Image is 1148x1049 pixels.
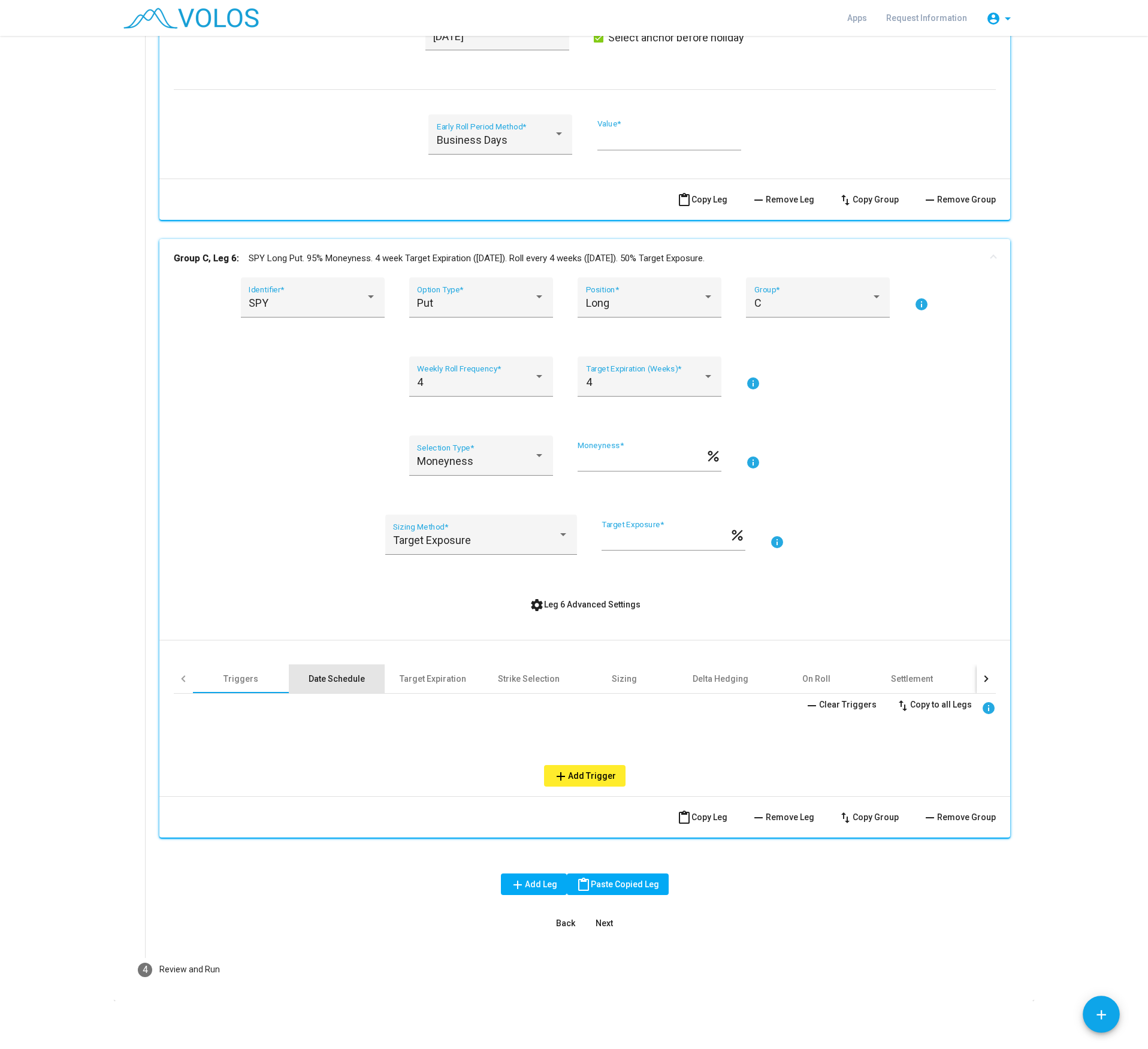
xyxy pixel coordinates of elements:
[751,811,766,825] mat-icon: remove
[754,297,762,309] span: C
[742,189,824,210] button: Remove Leg
[913,806,1005,828] button: Remove Group
[174,252,239,265] b: Group C, Leg 6:
[554,769,568,784] mat-icon: add
[886,694,981,715] button: Copy to all Legs
[838,195,899,204] span: Copy Group
[886,13,967,23] span: Request Information
[838,811,853,825] mat-icon: swap_vert
[981,701,996,715] mat-icon: info
[667,806,737,828] button: Copy Leg
[576,879,659,889] span: Paste Copied Leg
[437,134,507,146] span: Business Days
[913,189,1005,210] button: Remove Group
[829,806,908,828] button: Copy Group
[677,195,727,204] span: Copy Leg
[838,7,877,29] a: Apps
[805,699,819,713] mat-icon: remove
[556,918,575,928] span: Back
[914,297,929,312] mat-icon: info
[838,812,899,822] span: Copy Group
[805,700,877,709] span: Clear Triggers
[986,11,1001,26] mat-icon: account_circle
[576,878,591,892] mat-icon: content_paste
[847,13,867,23] span: Apps
[923,195,996,204] span: Remove Group
[586,297,609,309] span: Long
[1083,996,1120,1033] button: Add icon
[677,812,727,822] span: Copy Leg
[693,673,748,685] div: Delta Hedging
[751,195,814,204] span: Remove Leg
[746,455,760,470] mat-icon: info
[309,673,365,685] div: Date Schedule
[223,673,258,685] div: Triggers
[1093,1007,1109,1023] mat-icon: add
[159,239,1010,277] mat-expansion-panel-header: Group C, Leg 6:SPY Long Put. 95% Moneyness. 4 week Target Expiration ([DATE]). Roll every 4 weeks...
[829,189,908,210] button: Copy Group
[596,918,613,928] span: Next
[612,673,637,685] div: Sizing
[393,534,471,546] span: Target Exposure
[795,694,886,715] button: Clear Triggers
[896,700,972,709] span: Copy to all Legs
[677,193,691,207] mat-icon: content_paste
[751,193,766,207] mat-icon: remove
[586,376,592,388] span: 4
[677,811,691,825] mat-icon: content_paste
[510,879,557,889] span: Add Leg
[746,376,760,391] mat-icon: info
[510,878,525,892] mat-icon: add
[249,297,268,309] span: SPY
[877,7,977,29] a: Request Information
[585,912,623,934] button: Next
[667,189,737,210] button: Copy Leg
[417,297,433,309] span: Put
[838,193,853,207] mat-icon: swap_vert
[554,771,616,781] span: Add Trigger
[729,527,745,541] mat-icon: percent
[567,873,669,895] button: Paste Copied Leg
[802,673,830,685] div: On Roll
[1001,11,1015,26] mat-icon: arrow_drop_down
[520,594,650,615] button: Leg 6 Advanced Settings
[770,535,784,549] mat-icon: info
[923,812,996,822] span: Remove Group
[705,448,721,462] mat-icon: percent
[891,673,933,685] div: Settlement
[174,252,981,265] mat-panel-title: SPY Long Put. 95% Moneyness. 4 week Target Expiration ([DATE]). Roll every 4 weeks ([DATE]). 50% ...
[544,765,626,787] button: Add Trigger
[400,673,466,685] div: Target Expiration
[417,455,473,467] span: Moneyness
[896,699,910,713] mat-icon: swap_vert
[417,376,423,388] span: 4
[159,963,220,976] div: Review and Run
[501,873,567,895] button: Add Leg
[530,598,544,612] mat-icon: settings
[923,193,937,207] mat-icon: remove
[923,811,937,825] mat-icon: remove
[546,912,585,934] button: Back
[751,812,814,822] span: Remove Leg
[143,964,148,975] span: 4
[159,277,1010,838] div: Group C, Leg 6:SPY Long Put. 95% Moneyness. 4 week Target Expiration ([DATE]). Roll every 4 weeks...
[608,31,744,45] span: Select anchor before holiday
[530,600,641,609] span: Leg 6 Advanced Settings
[742,806,824,828] button: Remove Leg
[498,673,560,685] div: Strike Selection
[433,30,464,43] span: [DATE]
